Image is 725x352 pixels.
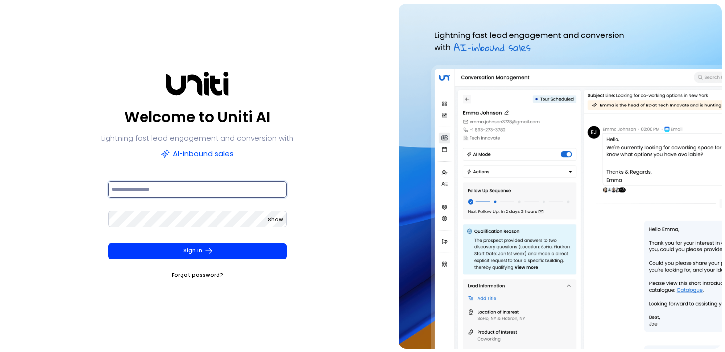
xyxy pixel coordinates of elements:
[268,215,283,225] button: Show
[161,147,234,161] p: AI-inbound sales
[268,216,283,223] span: Show
[108,243,287,259] button: Sign In
[101,131,293,145] p: Lightning fast lead engagement and conversion with
[399,4,722,349] img: auth-hero.png
[124,106,270,129] p: Welcome to Uniti AI
[172,270,223,280] a: Forgot password?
